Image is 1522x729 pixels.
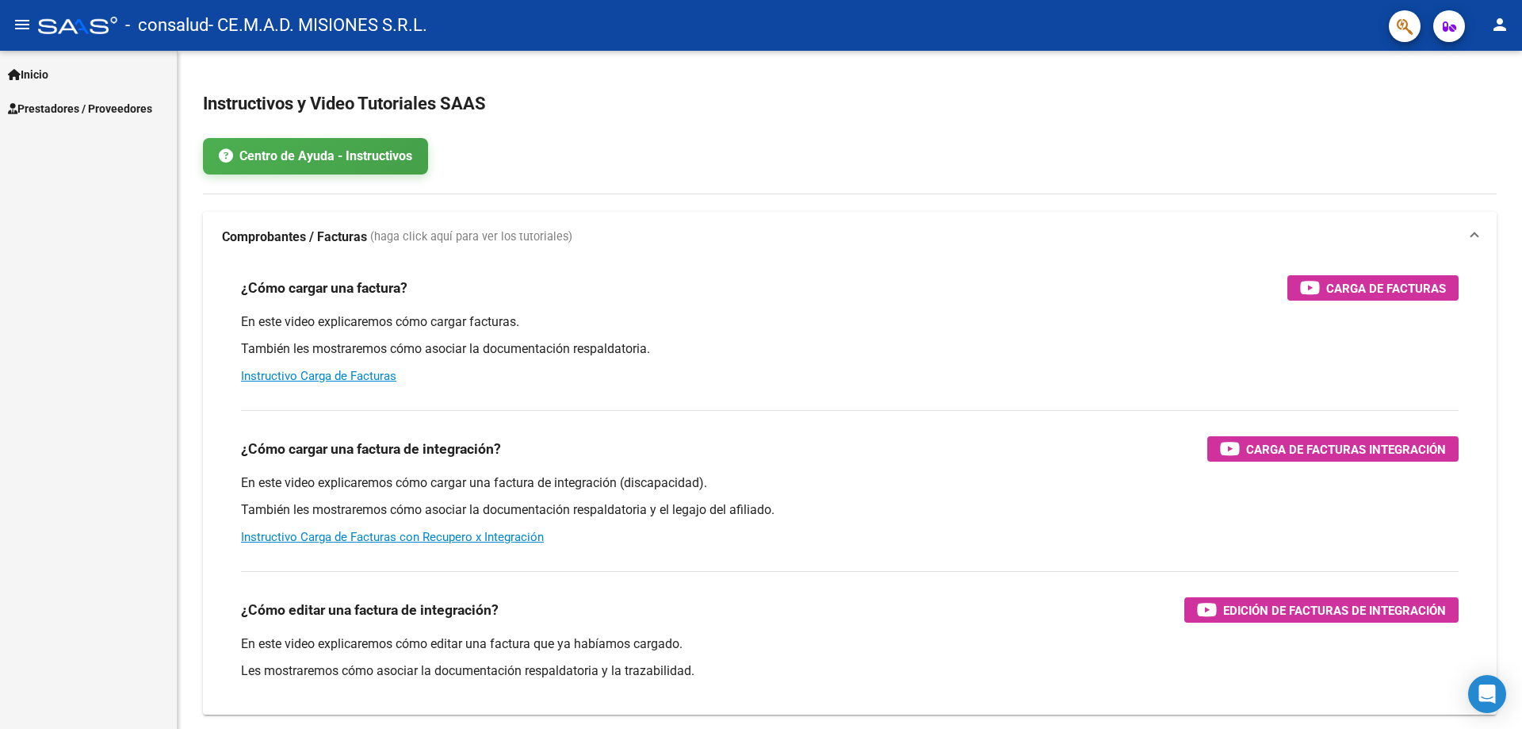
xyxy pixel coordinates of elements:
h3: ¿Cómo cargar una factura de integración? [241,438,501,460]
p: En este video explicaremos cómo cargar facturas. [241,313,1459,331]
span: - consalud [125,8,208,43]
a: Centro de Ayuda - Instructivos [203,138,428,175]
div: Comprobantes / Facturas (haga click aquí para ver los tutoriales) [203,263,1497,715]
span: Carga de Facturas Integración [1246,439,1446,459]
mat-expansion-panel-header: Comprobantes / Facturas (haga click aquí para ver los tutoriales) [203,212,1497,263]
button: Carga de Facturas [1287,275,1459,301]
p: Les mostraremos cómo asociar la documentación respaldatoria y la trazabilidad. [241,662,1459,680]
p: En este video explicaremos cómo cargar una factura de integración (discapacidad). [241,474,1459,492]
span: - CE.M.A.D. MISIONES S.R.L. [208,8,427,43]
span: (haga click aquí para ver los tutoriales) [370,228,572,246]
button: Carga de Facturas Integración [1207,436,1459,462]
h3: ¿Cómo cargar una factura? [241,277,407,299]
mat-icon: menu [13,15,32,34]
p: También les mostraremos cómo asociar la documentación respaldatoria y el legajo del afiliado. [241,501,1459,519]
span: Prestadores / Proveedores [8,100,152,117]
span: Carga de Facturas [1326,278,1446,298]
mat-icon: person [1490,15,1509,34]
button: Edición de Facturas de integración [1184,597,1459,623]
a: Instructivo Carga de Facturas con Recupero x Integración [241,530,544,544]
a: Instructivo Carga de Facturas [241,369,396,383]
strong: Comprobantes / Facturas [222,228,367,246]
h2: Instructivos y Video Tutoriales SAAS [203,89,1497,119]
p: También les mostraremos cómo asociar la documentación respaldatoria. [241,340,1459,358]
span: Inicio [8,66,48,83]
span: Edición de Facturas de integración [1223,600,1446,620]
h3: ¿Cómo editar una factura de integración? [241,599,499,621]
div: Open Intercom Messenger [1468,675,1506,713]
p: En este video explicaremos cómo editar una factura que ya habíamos cargado. [241,635,1459,653]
